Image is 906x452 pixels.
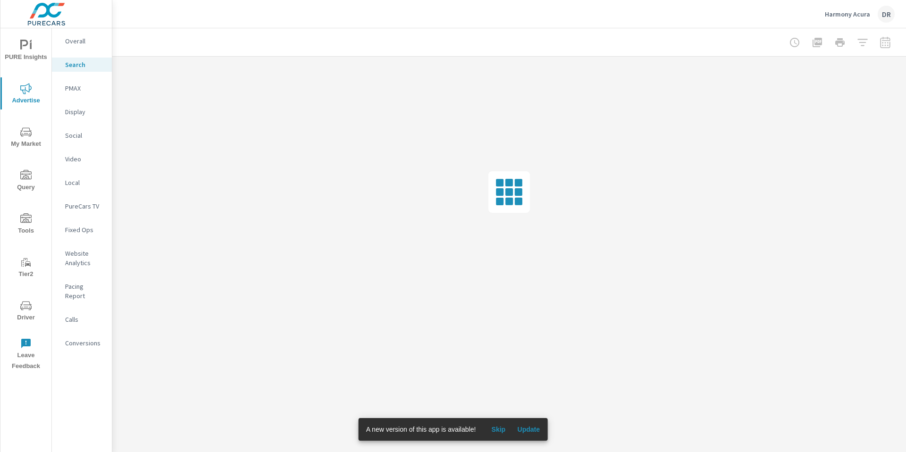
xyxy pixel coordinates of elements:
[3,83,49,106] span: Advertise
[52,34,112,48] div: Overall
[52,81,112,95] div: PMAX
[52,336,112,350] div: Conversions
[52,58,112,72] div: Search
[483,422,513,437] button: Skip
[65,84,104,93] p: PMAX
[65,201,104,211] p: PureCars TV
[517,425,540,434] span: Update
[52,246,112,270] div: Website Analytics
[65,154,104,164] p: Video
[65,338,104,348] p: Conversions
[52,223,112,237] div: Fixed Ops
[3,40,49,63] span: PURE Insights
[65,36,104,46] p: Overall
[3,300,49,323] span: Driver
[487,425,510,434] span: Skip
[65,225,104,234] p: Fixed Ops
[65,60,104,69] p: Search
[52,199,112,213] div: PureCars TV
[3,170,49,193] span: Query
[3,126,49,150] span: My Market
[3,213,49,236] span: Tools
[52,312,112,326] div: Calls
[52,128,112,142] div: Social
[0,28,51,376] div: nav menu
[65,178,104,187] p: Local
[366,426,476,433] span: A new version of this app is available!
[65,249,104,268] p: Website Analytics
[65,131,104,140] p: Social
[513,422,544,437] button: Update
[65,107,104,117] p: Display
[825,10,870,18] p: Harmony Acura
[52,152,112,166] div: Video
[65,315,104,324] p: Calls
[878,6,895,23] div: DR
[52,105,112,119] div: Display
[52,279,112,303] div: Pacing Report
[52,176,112,190] div: Local
[65,282,104,301] p: Pacing Report
[3,338,49,372] span: Leave Feedback
[3,257,49,280] span: Tier2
